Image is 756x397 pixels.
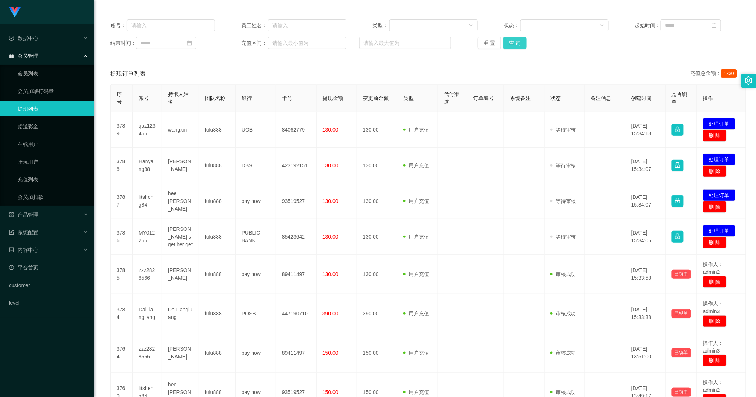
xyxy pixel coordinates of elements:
[625,255,666,294] td: [DATE] 15:33:58
[242,39,268,47] span: 充值区间：
[162,112,199,148] td: wangxin
[110,39,136,47] span: 结束时间：
[9,212,14,217] i: 图标: appstore-o
[444,91,459,105] span: 代付渠道
[403,271,429,277] span: 用户充值
[357,112,397,148] td: 130.00
[9,35,38,41] span: 数据中心
[276,219,317,255] td: 85423642
[18,137,88,151] a: 在线用户
[133,255,162,294] td: zzz2828566
[625,219,666,255] td: [DATE] 15:34:06
[703,189,735,201] button: 处理订单
[322,127,338,133] span: 130.00
[9,53,38,59] span: 会员管理
[550,95,561,101] span: 状态
[672,91,687,105] span: 是否锁单
[9,212,38,218] span: 产品管理
[162,148,199,183] td: [PERSON_NAME]
[322,350,338,356] span: 150.00
[236,255,276,294] td: pay now
[625,183,666,219] td: [DATE] 15:34:07
[703,118,735,130] button: 处理订单
[111,255,133,294] td: 3785
[550,311,576,316] span: 审核成功
[403,162,429,168] span: 用户充值
[672,231,684,243] button: 图标: lock
[18,190,88,204] a: 会员加扣款
[268,37,346,49] input: 请输入最小值为
[236,183,276,219] td: pay now
[133,183,162,219] td: litsheng84
[703,340,724,354] span: 操作人：admin3
[282,95,292,101] span: 卡号
[550,162,576,168] span: 等待审核
[625,112,666,148] td: [DATE] 15:34:18
[625,333,666,373] td: [DATE] 13:51:00
[111,183,133,219] td: 3787
[127,19,215,31] input: 请输入
[111,219,133,255] td: 3786
[703,201,727,213] button: 删 除
[276,183,317,219] td: 93519527
[322,271,338,277] span: 130.00
[703,237,727,248] button: 删 除
[276,255,317,294] td: 89411497
[162,294,199,333] td: DaiLiangluang
[18,101,88,116] a: 提现列表
[403,311,429,316] span: 用户充值
[403,127,429,133] span: 用户充值
[268,19,346,31] input: 请输入
[199,294,236,333] td: fulu888
[403,95,414,101] span: 类型
[199,183,236,219] td: fulu888
[110,22,127,29] span: 账号：
[550,350,576,356] span: 审核成功
[205,95,225,101] span: 团队名称
[357,255,397,294] td: 130.00
[721,69,737,78] span: 1830
[236,219,276,255] td: PUBLIC BANK
[111,333,133,373] td: 3764
[162,255,199,294] td: [PERSON_NAME]
[18,154,88,169] a: 陪玩用户
[111,112,133,148] td: 3789
[236,333,276,373] td: pay now
[703,315,727,327] button: 删 除
[162,333,199,373] td: [PERSON_NAME]
[9,278,88,293] a: customer
[690,69,740,78] div: 充值总金额：
[276,294,317,333] td: 447190710
[322,198,338,204] span: 130.00
[276,148,317,183] td: 423192151
[672,160,684,171] button: 图标: lock
[672,388,691,397] button: 已锁单
[712,23,717,28] i: 图标: calendar
[199,255,236,294] td: fulu888
[117,91,122,105] span: 序号
[199,219,236,255] td: fulu888
[236,112,276,148] td: UOB
[631,95,652,101] span: 创建时间
[322,389,338,395] span: 150.00
[635,22,661,29] span: 起始时间：
[133,333,162,373] td: zzz2828566
[703,225,735,237] button: 处理订单
[322,311,338,316] span: 390.00
[672,124,684,136] button: 图标: lock
[199,333,236,373] td: fulu888
[322,95,343,101] span: 提现金额
[133,148,162,183] td: Hanyang88
[503,37,527,49] button: 查 询
[276,333,317,373] td: 89411497
[357,333,397,373] td: 150.00
[199,148,236,183] td: fulu888
[504,22,520,29] span: 状态：
[242,22,268,29] span: 员工姓名：
[357,148,397,183] td: 130.00
[18,119,88,134] a: 赠送彩金
[9,230,14,235] i: 图标: form
[139,95,149,101] span: 账号
[111,148,133,183] td: 3788
[672,348,691,357] button: 已锁单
